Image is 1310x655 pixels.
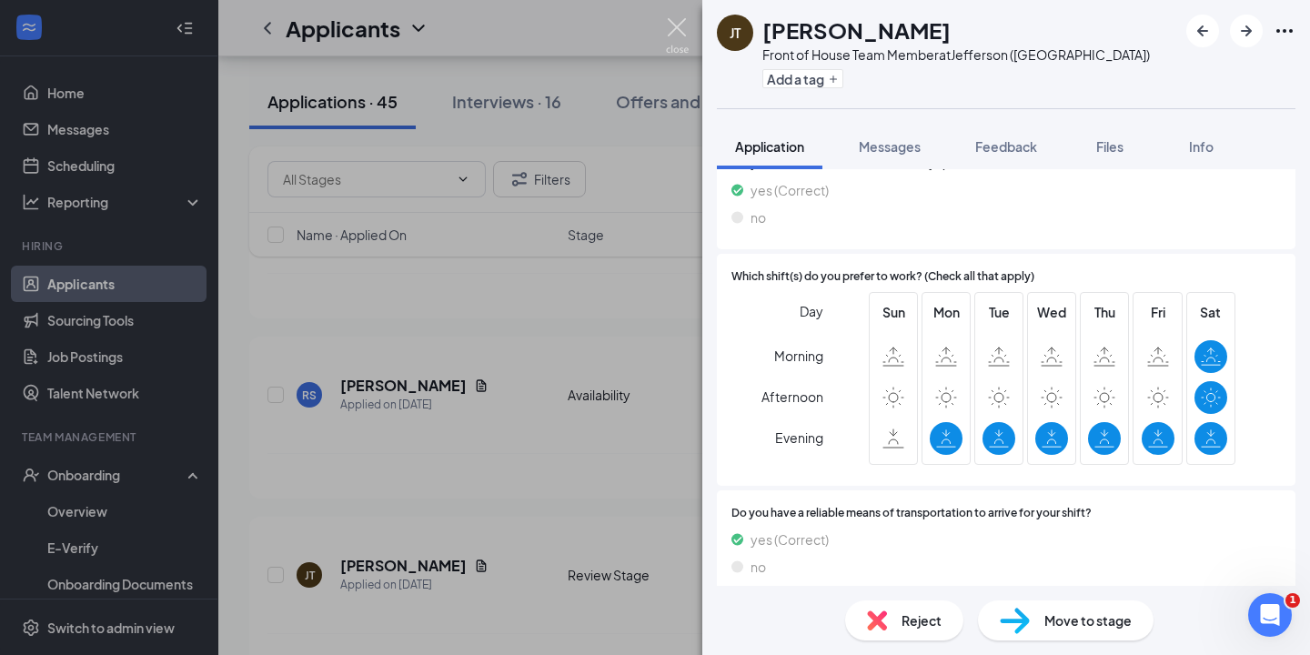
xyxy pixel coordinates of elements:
[1189,138,1214,155] span: Info
[762,69,843,88] button: PlusAdd a tag
[1044,610,1132,630] span: Move to stage
[975,138,1037,155] span: Feedback
[1235,20,1257,42] svg: ArrowRight
[800,301,823,321] span: Day
[762,15,951,45] h1: [PERSON_NAME]
[735,138,804,155] span: Application
[731,505,1092,522] span: Do you have a reliable means of transportation to arrive for your shift?
[751,180,829,200] span: yes (Correct)
[1088,302,1121,322] span: Thu
[751,557,766,577] span: no
[730,24,741,42] div: JT
[1096,138,1124,155] span: Files
[1274,20,1295,42] svg: Ellipses
[1285,593,1300,608] span: 1
[1230,15,1263,47] button: ArrowRight
[751,529,829,549] span: yes (Correct)
[775,421,823,454] span: Evening
[761,380,823,413] span: Afternoon
[1248,593,1292,637] iframe: Intercom live chat
[1192,20,1214,42] svg: ArrowLeftNew
[751,207,766,227] span: no
[762,45,1150,64] div: Front of House Team Member at Jefferson ([GEOGRAPHIC_DATA])
[1142,302,1174,322] span: Fri
[982,302,1015,322] span: Tue
[774,339,823,372] span: Morning
[877,302,910,322] span: Sun
[828,74,839,85] svg: Plus
[930,302,962,322] span: Mon
[1035,302,1068,322] span: Wed
[859,138,921,155] span: Messages
[902,610,942,630] span: Reject
[1186,15,1219,47] button: ArrowLeftNew
[1194,302,1227,322] span: Sat
[731,268,1034,286] span: Which shift(s) do you prefer to work? (Check all that apply)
